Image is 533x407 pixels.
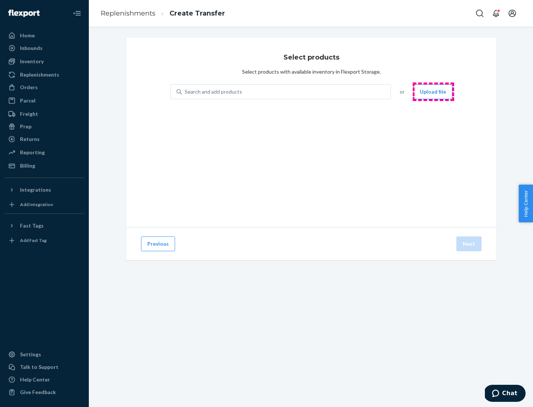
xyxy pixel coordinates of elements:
a: Prep [4,121,84,132]
div: Talk to Support [20,363,58,371]
button: Next [456,236,482,251]
a: Replenishments [4,69,84,81]
div: Home [20,32,35,39]
a: Inventory [4,55,84,67]
a: Inbounds [4,42,84,54]
div: Billing [20,162,35,169]
div: Search and add products [185,88,242,95]
a: Orders [4,81,84,93]
div: Fast Tags [20,222,44,229]
button: Open account menu [505,6,520,21]
a: Billing [4,160,84,172]
a: Home [4,30,84,41]
iframe: Opens a widget where you can chat to one of our agents [485,385,526,403]
button: Open Search Box [472,6,487,21]
button: Open notifications [489,6,503,21]
div: Prep [20,123,31,130]
a: Replenishments [101,9,155,17]
a: Reporting [4,147,84,158]
button: Previous [141,236,175,251]
a: Settings [4,349,84,360]
div: Select products with available inventory in Flexport Storage. [242,68,381,75]
button: Help Center [519,185,533,222]
h3: Select products [284,53,339,62]
a: Add Fast Tag [4,235,84,246]
button: Upload file [413,84,452,99]
button: Close Navigation [70,6,84,21]
div: Inbounds [20,44,43,52]
div: Help Center [20,376,50,383]
a: Parcel [4,95,84,107]
div: Give Feedback [20,388,56,396]
span: or [400,88,405,95]
button: Talk to Support [4,361,84,373]
a: Help Center [4,374,84,386]
a: Create Transfer [170,9,225,17]
img: Flexport logo [8,10,40,17]
div: Add Fast Tag [20,237,47,243]
div: Reporting [20,149,45,156]
div: Parcel [20,97,36,104]
ol: breadcrumbs [95,3,231,24]
div: Inventory [20,58,44,65]
a: Freight [4,108,84,120]
div: Integrations [20,186,51,194]
button: Give Feedback [4,386,84,398]
div: Orders [20,84,38,91]
div: Settings [20,351,41,358]
button: Fast Tags [4,220,84,232]
div: Freight [20,110,38,118]
div: Returns [20,135,40,143]
div: Add Integration [20,201,53,208]
div: Replenishments [20,71,59,78]
a: Add Integration [4,199,84,211]
a: Returns [4,133,84,145]
button: Integrations [4,184,84,196]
